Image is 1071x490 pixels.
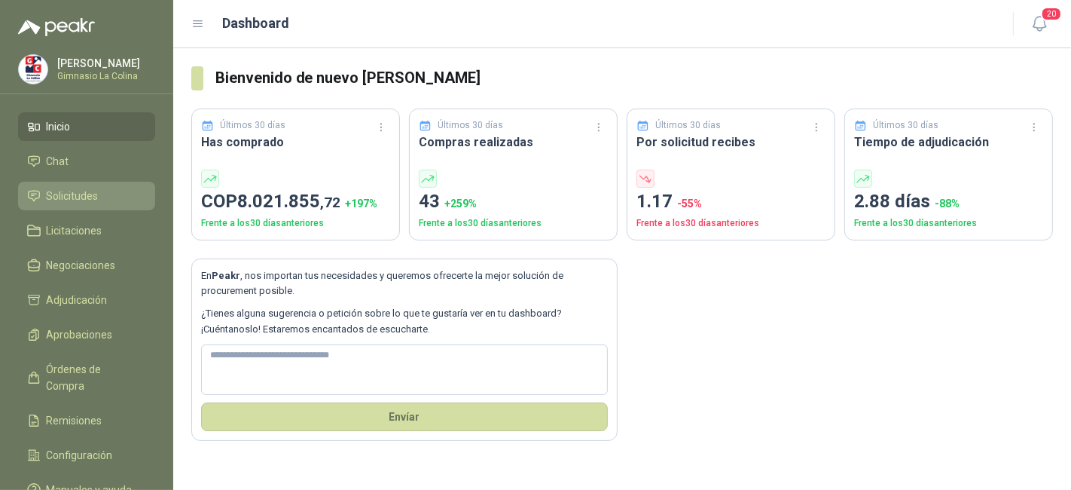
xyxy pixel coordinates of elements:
[201,188,390,216] p: COP
[47,118,71,135] span: Inicio
[201,268,608,299] p: En , nos importan tus necesidades y queremos ofrecerte la mejor solución de procurement posible.
[47,292,108,308] span: Adjudicación
[444,198,477,210] span: + 259 %
[18,441,155,470] a: Configuración
[201,133,390,152] h3: Has comprado
[18,286,155,314] a: Adjudicación
[18,182,155,210] a: Solicitudes
[18,18,95,36] img: Logo peakr
[1041,7,1062,21] span: 20
[18,112,155,141] a: Inicio
[636,133,825,152] h3: Por solicitud recibes
[18,355,155,400] a: Órdenes de Compra
[237,191,340,212] span: 8.021.855
[221,118,286,133] p: Últimos 30 días
[419,216,608,231] p: Frente a los 30 días anteriores
[320,194,340,211] span: ,72
[636,188,825,216] p: 1.17
[18,216,155,245] a: Licitaciones
[201,216,390,231] p: Frente a los 30 días anteriores
[19,55,47,84] img: Company Logo
[874,118,939,133] p: Últimos 30 días
[677,198,702,210] span: -55 %
[345,198,377,210] span: + 197 %
[215,66,1053,90] h3: Bienvenido de nuevo [PERSON_NAME]
[47,447,113,464] span: Configuración
[935,198,960,210] span: -88 %
[57,58,151,69] p: [PERSON_NAME]
[223,13,290,34] h1: Dashboard
[201,403,608,431] button: Envíar
[854,188,1043,216] p: 2.88 días
[47,257,116,274] span: Negociaciones
[636,216,825,231] p: Frente a los 30 días anteriores
[419,133,608,152] h3: Compras realizadas
[47,222,102,239] span: Licitaciones
[47,188,99,204] span: Solicitudes
[212,270,240,281] b: Peakr
[47,412,102,429] span: Remisiones
[419,188,608,216] p: 43
[47,326,113,343] span: Aprobaciones
[18,251,155,280] a: Negociaciones
[656,118,722,133] p: Últimos 30 días
[854,216,1043,231] p: Frente a los 30 días anteriores
[18,406,155,435] a: Remisiones
[854,133,1043,152] h3: Tiempo de adjudicación
[47,361,141,394] span: Órdenes de Compra
[438,118,504,133] p: Últimos 30 días
[47,153,69,170] span: Chat
[1026,11,1053,38] button: 20
[201,306,608,337] p: ¿Tienes alguna sugerencia o petición sobre lo que te gustaría ver en tu dashboard? ¡Cuéntanoslo! ...
[18,320,155,349] a: Aprobaciones
[18,147,155,176] a: Chat
[57,72,151,81] p: Gimnasio La Colina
